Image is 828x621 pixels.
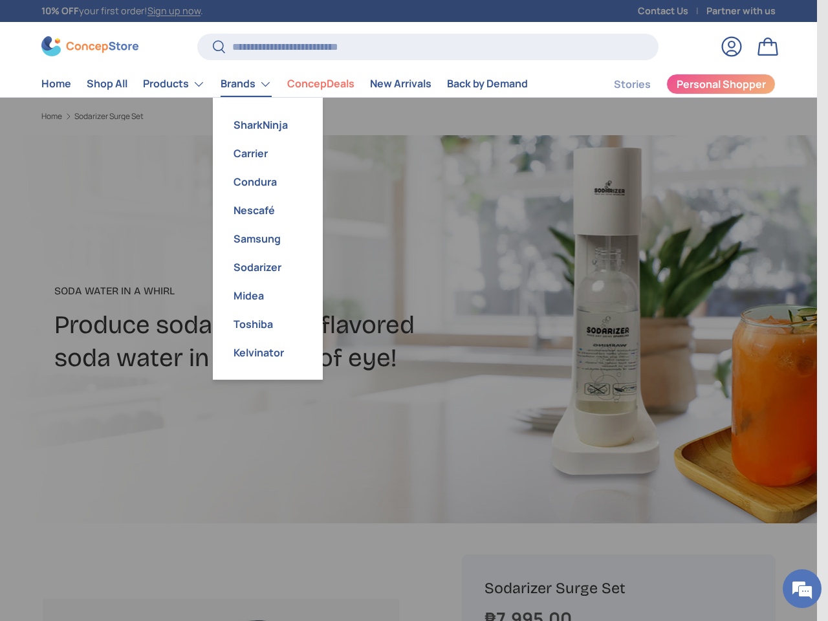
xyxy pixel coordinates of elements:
span: Personal Shopper [677,79,766,89]
a: New Arrivals [370,71,431,96]
nav: Secondary [583,71,776,97]
summary: Brands [213,71,279,97]
a: Stories [614,72,651,97]
a: Personal Shopper [666,74,776,94]
summary: Products [135,71,213,97]
a: ConcepDeals [287,71,354,96]
a: Shop All [87,71,127,96]
nav: Primary [41,71,528,97]
a: Home [41,71,71,96]
img: ConcepStore [41,36,138,56]
a: Back by Demand [447,71,528,96]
